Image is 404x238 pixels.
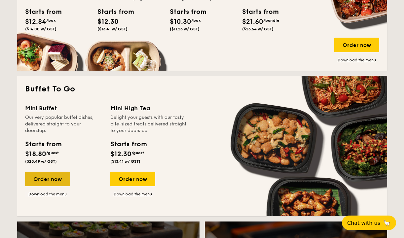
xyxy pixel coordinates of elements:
[25,139,61,149] div: Starts from
[25,172,70,186] div: Order now
[342,216,396,230] button: Chat with us🦙
[334,38,379,52] div: Order now
[170,7,200,17] div: Starts from
[242,7,272,17] div: Starts from
[110,150,131,158] span: $12.30
[110,114,188,134] div: Delight your guests with our tasty bite-sized treats delivered straight to your doorstep.
[242,18,263,26] span: $21.60
[97,7,127,17] div: Starts from
[110,139,146,149] div: Starts from
[110,191,155,197] a: Download the menu
[97,18,119,26] span: $12.30
[46,18,56,23] span: /box
[110,159,140,164] span: ($13.41 w/ GST)
[46,151,59,155] span: /guest
[25,159,57,164] span: ($20.49 w/ GST)
[131,151,144,155] span: /guest
[242,27,274,31] span: ($23.54 w/ GST)
[334,57,379,63] a: Download the menu
[170,27,200,31] span: ($11.23 w/ GST)
[25,191,70,197] a: Download the menu
[97,27,128,31] span: ($13.41 w/ GST)
[25,150,46,158] span: $18.80
[25,84,379,94] h2: Buffet To Go
[347,220,380,226] span: Chat with us
[25,18,46,26] span: $12.84
[25,7,55,17] div: Starts from
[170,18,191,26] span: $10.30
[25,114,102,134] div: Our very popular buffet dishes, delivered straight to your doorstep.
[383,219,391,227] span: 🦙
[263,18,279,23] span: /bundle
[110,104,188,113] div: Mini High Tea
[25,104,102,113] div: Mini Buffet
[191,18,201,23] span: /box
[25,27,56,31] span: ($14.00 w/ GST)
[110,172,155,186] div: Order now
